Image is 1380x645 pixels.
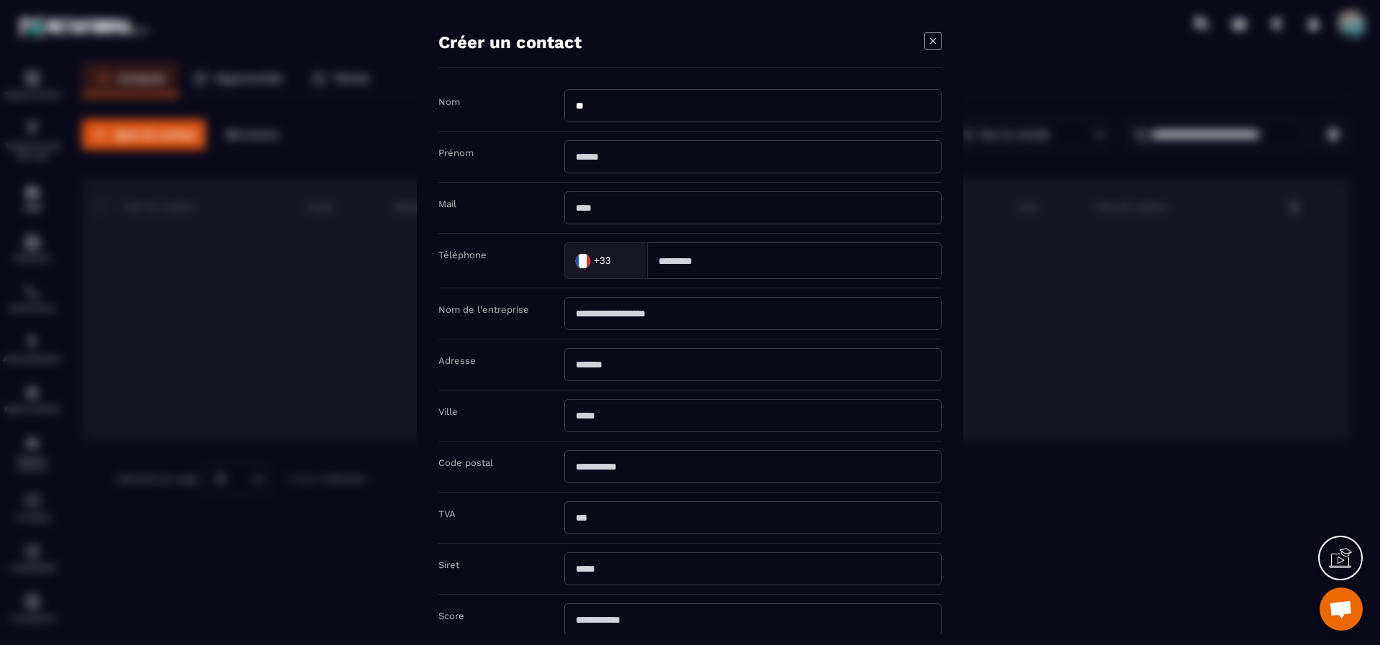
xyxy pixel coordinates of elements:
input: Search for option [614,250,632,271]
label: Ville [438,406,458,417]
label: Code postal [438,457,493,468]
label: Adresse [438,355,476,366]
h4: Créer un contact [438,32,581,52]
label: TVA [438,508,456,519]
label: Nom [438,96,460,107]
label: Mail [438,198,456,209]
span: +33 [594,254,611,268]
div: Ouvrir le chat [1320,587,1363,631]
label: Téléphone [438,250,487,260]
label: Nom de l'entreprise [438,304,529,315]
div: Search for option [564,242,647,279]
label: Siret [438,559,459,570]
label: Prénom [438,147,474,158]
label: Score [438,610,464,621]
img: Country Flag [569,246,597,275]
